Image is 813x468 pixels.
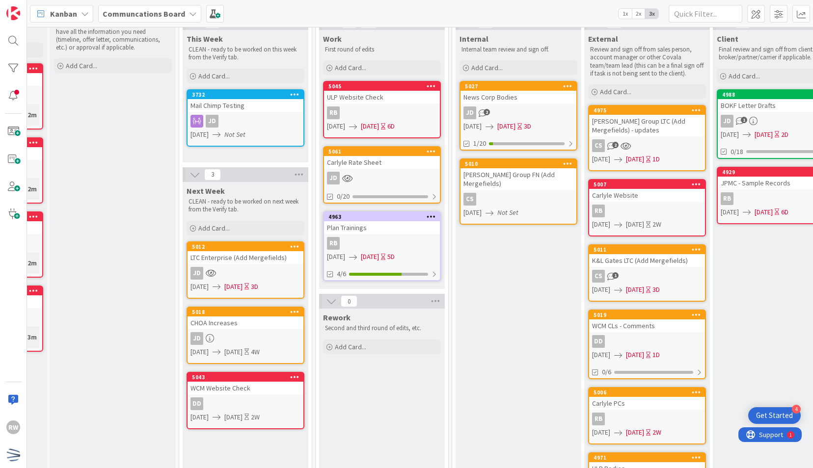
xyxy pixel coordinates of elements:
span: 4/6 [337,269,346,279]
div: 5018 [188,308,303,316]
div: 5012 [192,243,303,250]
div: 5007 [589,180,705,189]
a: 5043WCM Website CheckDD[DATE][DATE]2W [187,372,304,429]
span: 0/20 [337,191,350,202]
span: [DATE] [361,252,379,262]
span: [DATE] [224,347,243,357]
div: Carlyle Website [589,189,705,202]
div: JD [188,267,303,280]
span: Client [717,34,738,44]
span: Support [21,1,45,13]
div: JD [188,115,303,128]
span: Add Card... [729,72,760,80]
span: [DATE] [463,121,482,131]
span: 1x [619,9,632,19]
div: DD [589,335,705,348]
div: 4963 [328,213,440,220]
span: Work [323,34,342,44]
div: 2W [652,427,661,438]
span: [DATE] [626,154,644,164]
div: JD [721,115,733,128]
div: JD [327,172,340,184]
div: 5010 [465,160,576,167]
span: 1 [741,117,747,123]
span: Add Card... [66,61,97,70]
div: Max 5 [362,23,375,27]
div: 5012 [188,242,303,251]
div: 3D [652,285,660,295]
span: 0/18 [731,147,743,157]
div: CS [589,270,705,283]
span: [DATE] [755,130,773,140]
div: JD [188,332,303,345]
div: 5019 [589,311,705,319]
div: 5045ULP Website Check [324,82,440,104]
div: 5011 [589,245,705,254]
div: JD [190,267,203,280]
div: 5006Carlyle PCs [589,388,705,410]
a: 5012LTC Enterprise (Add Mergefields)JD[DATE][DATE]3D [187,241,304,299]
p: CLEAN - ready to be worked on this week from the Verify tab. [189,46,302,62]
div: 3D [251,282,258,292]
span: [DATE] [626,350,644,360]
span: [DATE] [755,207,773,217]
div: 4963Plan Trainings [324,212,440,234]
span: Add Card... [335,63,366,72]
div: 5010[PERSON_NAME] Group FN (Add Mergefields) [461,159,576,190]
div: 5011 [594,246,705,253]
span: [DATE] [592,350,610,360]
div: [PERSON_NAME] Group FN (Add Mergefields) [461,168,576,190]
span: [DATE] [190,282,209,292]
p: Internal team review and sign off. [461,46,575,53]
div: JD [190,332,203,345]
div: 5061 [328,148,440,155]
div: JD [463,106,476,119]
div: 5011K&L Gates LTC (Add Mergefields) [589,245,705,267]
div: DD [592,335,605,348]
div: 5006 [589,388,705,397]
div: CHOA Increases [188,316,303,329]
div: 5027 [461,82,576,91]
div: 4971 [589,453,705,462]
span: [DATE] [721,207,739,217]
div: Mail Chimp Testing [188,99,303,112]
span: 1/20 [473,138,486,149]
div: RB [592,205,605,217]
div: 4975[PERSON_NAME] Group LTC (Add Mergefields) - updates [589,106,705,136]
span: [DATE] [224,282,243,292]
div: K&L Gates LTC (Add Mergefields) [589,254,705,267]
a: 5019WCM CLs - CommentsDD[DATE][DATE]1D0/6 [588,310,706,379]
div: DD [188,397,303,410]
div: JD [461,106,576,119]
div: 2W [652,219,661,230]
div: 5027 [465,83,576,90]
div: RB [592,413,605,425]
span: 2 [612,142,619,148]
span: [DATE] [626,219,644,230]
span: [DATE] [327,121,345,131]
div: CS [592,139,605,152]
div: Carlyle Rate Sheet [324,156,440,169]
div: 5061 [324,147,440,156]
p: First round of edits [325,46,439,53]
div: 4971 [594,454,705,461]
span: [DATE] [327,252,345,262]
span: [DATE] [592,154,610,164]
div: Get Started [756,411,793,420]
div: RB [324,106,440,119]
img: Visit kanbanzone.com [6,6,20,20]
a: 5006Carlyle PCsRB[DATE][DATE]2W [588,387,706,444]
div: 3D [524,121,531,131]
a: 5011K&L Gates LTC (Add Mergefields)CS[DATE][DATE]3D [588,244,706,302]
div: 5018CHOA Increases [188,308,303,329]
div: 5D [387,252,395,262]
div: 6D [387,121,395,131]
span: Next Week [187,186,225,196]
div: 4975 [589,106,705,115]
span: [DATE] [190,130,209,140]
span: Add Card... [471,63,503,72]
a: 4963Plan TrainingsRB[DATE][DATE]5D4/6 [323,211,441,281]
div: 5045 [328,83,440,90]
div: 5045 [324,82,440,91]
div: 5043 [192,374,303,381]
